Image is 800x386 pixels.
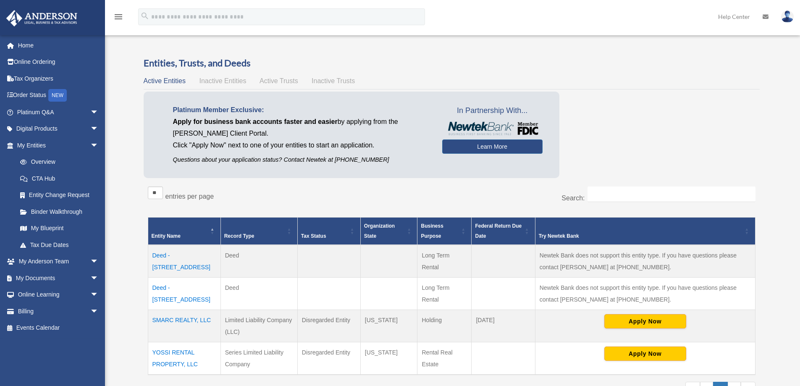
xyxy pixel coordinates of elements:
label: Search: [561,194,585,202]
a: Entity Change Request [12,187,107,204]
th: Try Newtek Bank : Activate to sort [535,218,755,245]
a: My Entitiesarrow_drop_down [6,137,107,154]
span: Apply for business bank accounts faster and easier [173,118,338,125]
td: Disregarded Entity [297,310,360,342]
p: Click "Apply Now" next to one of your entities to start an application. [173,139,430,151]
a: Online Ordering [6,54,111,71]
div: Try Newtek Bank [539,231,742,241]
a: My Anderson Teamarrow_drop_down [6,253,111,270]
span: Federal Return Due Date [475,223,522,239]
td: Newtek Bank does not support this entity type. If you have questions please contact [PERSON_NAME]... [535,245,755,278]
td: [DATE] [472,310,535,342]
a: menu [113,15,123,22]
div: NEW [48,89,67,102]
td: Holding [417,310,472,342]
a: My Blueprint [12,220,107,237]
a: Binder Walkthrough [12,203,107,220]
span: arrow_drop_down [90,137,107,154]
span: Active Trusts [260,77,298,84]
a: Events Calendar [6,320,111,336]
i: menu [113,12,123,22]
td: SMARC REALTY, LLC [148,310,220,342]
span: Inactive Entities [199,77,246,84]
span: In Partnership With... [442,104,543,118]
th: Record Type: Activate to sort [220,218,297,245]
a: My Documentsarrow_drop_down [6,270,111,286]
label: entries per page [165,193,214,200]
p: Platinum Member Exclusive: [173,104,430,116]
a: Learn More [442,139,543,154]
span: Active Entities [144,77,186,84]
button: Apply Now [604,314,686,328]
td: Deed - [STREET_ADDRESS] [148,245,220,278]
span: arrow_drop_down [90,104,107,121]
span: arrow_drop_down [90,253,107,270]
p: by applying from the [PERSON_NAME] Client Portal. [173,116,430,139]
a: Online Learningarrow_drop_down [6,286,111,303]
a: Billingarrow_drop_down [6,303,111,320]
a: Home [6,37,111,54]
a: Overview [12,154,103,171]
span: Organization State [364,223,395,239]
span: arrow_drop_down [90,270,107,287]
th: Business Purpose: Activate to sort [417,218,472,245]
img: NewtekBankLogoSM.png [446,122,538,135]
span: arrow_drop_down [90,286,107,304]
td: YOSSI RENTAL PROPERTY, LLC [148,342,220,375]
h3: Entities, Trusts, and Deeds [144,57,760,70]
td: Deed [220,245,297,278]
td: Long Term Rental [417,278,472,310]
a: Tax Due Dates [12,236,107,253]
span: Business Purpose [421,223,443,239]
td: Rental Real Estate [417,342,472,375]
td: Newtek Bank does not support this entity type. If you have questions please contact [PERSON_NAME]... [535,278,755,310]
a: Order StatusNEW [6,87,111,104]
img: User Pic [781,11,794,23]
a: Digital Productsarrow_drop_down [6,121,111,137]
a: CTA Hub [12,170,107,187]
td: Series Limited Liability Company [220,342,297,375]
a: Platinum Q&Aarrow_drop_down [6,104,111,121]
th: Federal Return Due Date: Activate to sort [472,218,535,245]
span: arrow_drop_down [90,121,107,138]
td: Disregarded Entity [297,342,360,375]
button: Apply Now [604,347,686,361]
img: Anderson Advisors Platinum Portal [4,10,80,26]
a: Tax Organizers [6,70,111,87]
td: Long Term Rental [417,245,472,278]
span: Entity Name [152,233,181,239]
td: Limited Liability Company (LLC) [220,310,297,342]
span: Record Type [224,233,254,239]
i: search [140,11,150,21]
td: Deed - [STREET_ADDRESS] [148,278,220,310]
td: [US_STATE] [360,310,417,342]
td: [US_STATE] [360,342,417,375]
td: Deed [220,278,297,310]
span: arrow_drop_down [90,303,107,320]
span: Tax Status [301,233,326,239]
th: Tax Status: Activate to sort [297,218,360,245]
th: Organization State: Activate to sort [360,218,417,245]
p: Questions about your application status? Contact Newtek at [PHONE_NUMBER] [173,155,430,165]
th: Entity Name: Activate to invert sorting [148,218,220,245]
span: Inactive Trusts [312,77,355,84]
